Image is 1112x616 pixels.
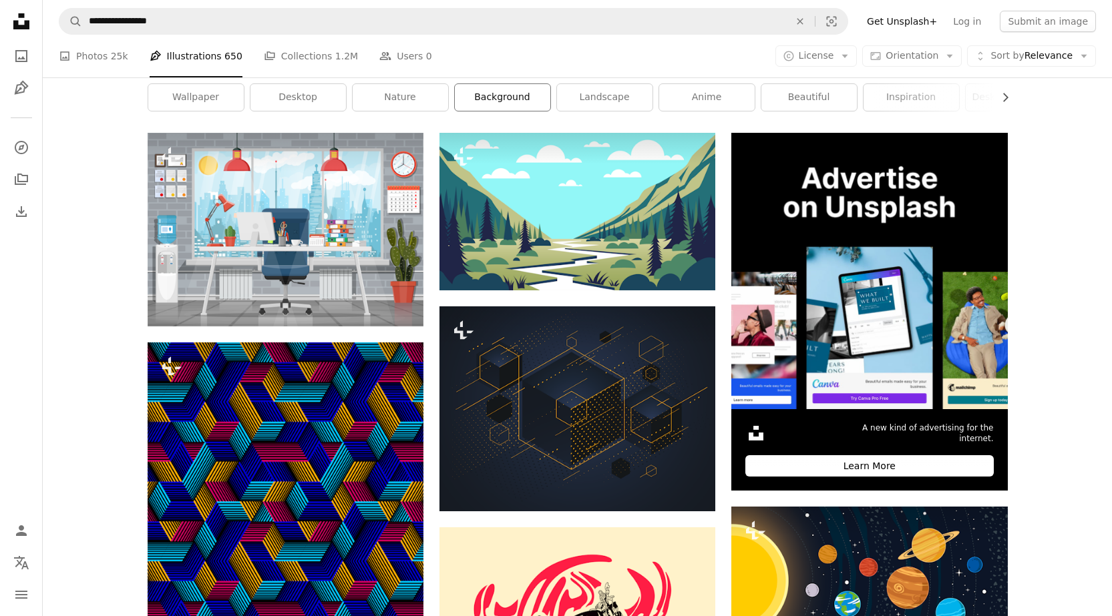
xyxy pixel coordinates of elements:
a: desktop [250,84,346,111]
button: Orientation [862,45,962,67]
span: Orientation [886,50,938,61]
button: Search Unsplash [59,9,82,34]
button: License [775,45,858,67]
a: Get Unsplash+ [859,11,945,32]
a: Collections 1.2M [264,35,358,77]
a: Explore [8,134,35,161]
img: Office building interior. Desk with computer, chair, lamp, books and document papers. Water coole... [148,133,423,326]
img: A poster of a river running through a forest [439,133,715,290]
a: landscape [557,84,653,111]
a: Illustrations [8,75,35,101]
a: A new kind of advertising for the internet.Learn More [731,133,1007,491]
span: 25k [111,49,128,63]
a: background [455,84,550,111]
a: Abstract vector design with cluster of black 3D cubes with golden elements vector background, roy... [439,402,715,414]
a: Home — Unsplash [8,8,35,37]
a: nature [353,84,448,111]
a: Collections [8,166,35,193]
img: file-1631306537910-2580a29a3cfcimage [745,422,767,444]
a: desktop background [966,84,1061,111]
form: Find visuals sitewide [59,8,848,35]
a: Photos [8,43,35,69]
span: License [799,50,834,61]
button: Menu [8,581,35,608]
a: anime [659,84,755,111]
a: inspiration [864,84,959,111]
button: Language [8,549,35,576]
button: Sort byRelevance [967,45,1096,67]
button: Clear [785,9,815,34]
a: A poster of a river running through a forest [439,206,715,218]
span: 0 [426,49,432,63]
button: Visual search [815,9,848,34]
a: Log in [945,11,989,32]
span: A new kind of advertising for the internet. [842,422,993,445]
a: Log in / Sign up [8,517,35,544]
a: Office building interior. Desk with computer, chair, lamp, books and document papers. Water coole... [148,223,423,235]
span: Sort by [990,50,1024,61]
img: file-1635990755334-4bfd90f37242image [731,133,1007,408]
a: A solar system with the sun and planets [731,575,1007,587]
img: Abstract vector design with cluster of black 3D cubes with golden elements vector background, roy... [439,306,715,512]
button: scroll list to the right [993,84,1008,111]
a: Users 0 [379,35,432,77]
a: Seamless cubes vector background, lined boxes repeating tile pattern, 3D architecture and constru... [148,495,423,507]
span: 1.2M [335,49,358,63]
button: Submit an image [1000,11,1096,32]
div: Learn More [745,455,993,477]
a: beautiful [761,84,857,111]
a: Photos 25k [59,35,128,77]
span: Relevance [990,49,1073,63]
a: Download History [8,198,35,225]
a: wallpaper [148,84,244,111]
